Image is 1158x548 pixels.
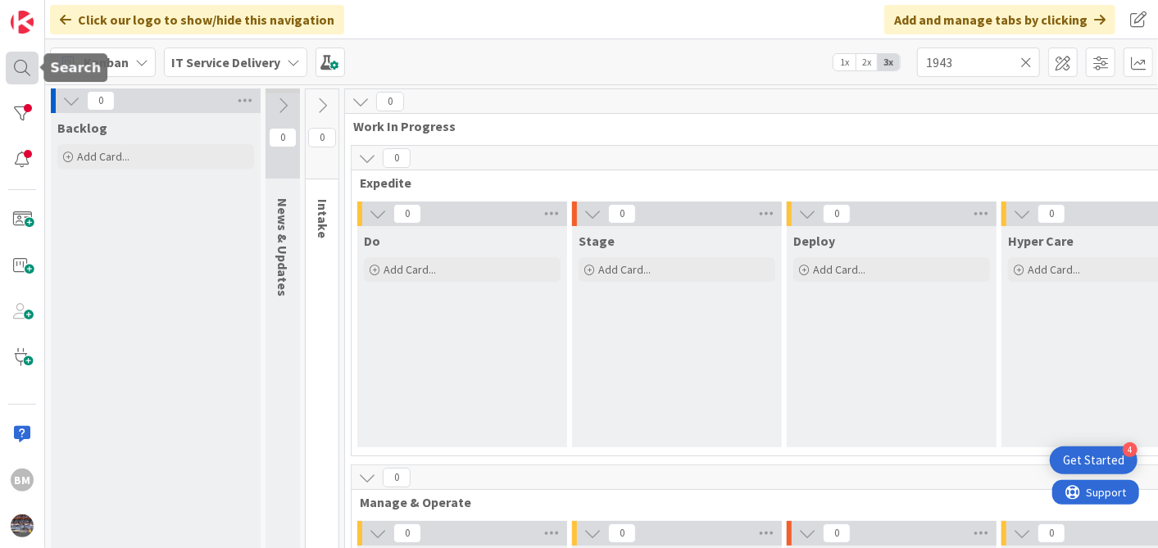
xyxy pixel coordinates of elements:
[884,5,1115,34] div: Add and manage tabs by clicking
[11,514,34,537] img: avatar
[269,128,297,147] span: 0
[50,60,101,75] h5: Search
[917,48,1040,77] input: Quick Filter...
[275,198,291,297] span: News & Updates
[50,5,344,34] div: Click our logo to show/hide this navigation
[87,91,115,111] span: 0
[1063,452,1124,469] div: Get Started
[1050,446,1138,474] div: Open Get Started checklist, remaining modules: 4
[598,262,651,277] span: Add Card...
[608,523,636,543] span: 0
[34,2,75,22] span: Support
[171,54,280,70] b: IT Service Delivery
[315,199,331,238] span: Intake
[393,523,421,543] span: 0
[878,54,900,70] span: 3x
[11,11,34,34] img: Visit kanbanzone.com
[308,128,336,147] span: 0
[793,233,835,249] span: Deploy
[11,469,34,491] div: BM
[376,92,404,111] span: 0
[84,52,129,72] span: Kanban
[856,54,878,70] span: 2x
[384,262,436,277] span: Add Card...
[57,120,107,136] span: Backlog
[579,233,615,249] span: Stage
[1038,204,1065,224] span: 0
[823,523,851,543] span: 0
[1038,523,1065,543] span: 0
[1123,442,1138,457] div: 4
[77,149,129,164] span: Add Card...
[608,204,636,224] span: 0
[393,204,421,224] span: 0
[364,233,380,249] span: Do
[383,468,411,487] span: 0
[833,54,856,70] span: 1x
[1028,262,1080,277] span: Add Card...
[813,262,865,277] span: Add Card...
[383,148,411,168] span: 0
[1008,233,1074,249] span: Hyper Care
[823,204,851,224] span: 0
